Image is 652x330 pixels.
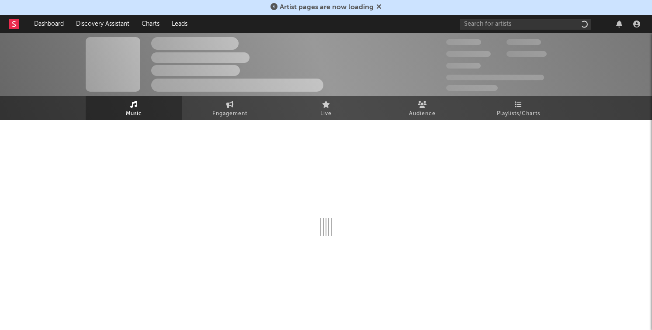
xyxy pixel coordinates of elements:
[446,39,481,45] span: 300,000
[135,15,166,33] a: Charts
[212,109,247,119] span: Engagement
[376,4,381,11] span: Dismiss
[409,109,436,119] span: Audience
[166,15,194,33] a: Leads
[506,39,541,45] span: 100,000
[70,15,135,33] a: Discovery Assistant
[86,96,182,120] a: Music
[126,109,142,119] span: Music
[470,96,566,120] a: Playlists/Charts
[320,109,332,119] span: Live
[446,51,491,57] span: 50,000,000
[446,63,481,69] span: 100,000
[506,51,547,57] span: 1,000,000
[28,15,70,33] a: Dashboard
[460,19,591,30] input: Search for artists
[374,96,470,120] a: Audience
[497,109,540,119] span: Playlists/Charts
[446,85,498,91] span: Jump Score: 85.0
[446,75,544,80] span: 50,000,000 Monthly Listeners
[182,96,278,120] a: Engagement
[278,96,374,120] a: Live
[280,4,374,11] span: Artist pages are now loading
